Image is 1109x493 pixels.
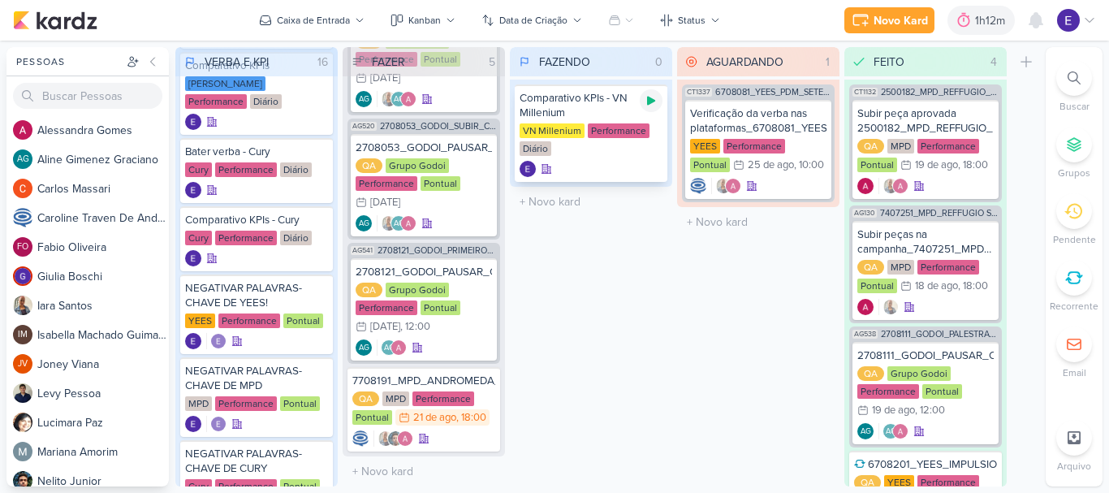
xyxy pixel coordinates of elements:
[13,266,32,286] img: Giulia Boschi
[356,265,492,279] div: 2708121_GODOI_PAUSAR_CAMPANHA_ENEM_VITAL
[878,178,908,194] div: Colaboradores: Iara Santos, Alessandra Gomes
[280,162,312,177] div: Diário
[381,339,397,356] div: Aline Gimenez Graciano
[680,210,836,234] input: + Novo kard
[421,176,460,191] div: Pontual
[917,139,979,154] div: Performance
[356,141,492,155] div: 2708053_GODOI_PAUSAR_ANUNCIO_VITAL
[370,322,400,332] div: [DATE]
[215,396,277,411] div: Performance
[283,314,323,328] div: Pontual
[185,281,328,310] div: NEGATIVAR PALAVRAS-CHAVE DE YEES!
[386,158,449,173] div: Grupo Godoi
[400,91,416,107] img: Alessandra Gomes
[37,443,169,461] div: M a r i a n a A m o r i m
[356,158,382,173] div: QA
[185,364,328,393] div: NEGATIVAR PALAVRAS-CHAVE DE MPD
[588,123,649,138] div: Performance
[13,120,32,140] img: Alessandra Gomes
[690,178,706,194] img: Caroline Traven De Andrade
[882,299,899,315] img: Iara Santos
[884,475,914,490] div: YEES
[311,54,334,71] div: 16
[711,178,741,194] div: Colaboradores: Iara Santos, Alessandra Gomes
[857,178,874,194] img: Alessandra Gomes
[359,96,369,104] p: AG
[857,384,919,399] div: Performance
[878,299,899,315] div: Colaboradores: Iara Santos
[880,209,999,218] span: 7407251_MPD_REFFUGIO SMART_CAMPANHA INVESTIDORES
[394,220,404,228] p: AG
[892,178,908,194] img: Alessandra Gomes
[13,208,32,227] img: Caroline Traven De Andrade
[185,447,328,476] div: NEGATIVAR PALAVRAS-CHAVE DE CURY
[394,96,404,104] p: AG
[13,442,32,461] img: Mariana Amorim
[882,423,899,439] div: Aline Gimenez Graciano
[852,88,878,97] span: CT1132
[715,178,731,194] img: Iara Santos
[690,139,720,154] div: YEES
[356,91,372,107] div: Criador(a): Aline Gimenez Graciano
[185,114,201,130] img: Eduardo Quaresma
[1057,459,1091,474] p: Arquivo
[352,430,369,447] img: Caroline Traven De Andrade
[857,106,994,136] div: Subir peça aprovada 2500182_MPD_REFFUGIO_DESDOBRAMENTO_CRIATIVOS_V3
[520,91,662,120] div: Comparativo KPIs - VN Millenium
[352,410,392,425] div: Pontual
[13,354,32,374] div: Joney Viana
[378,246,497,255] span: 2708121_GODOI_PRIMEIRO_LUGAR_ENEM_VITAL
[685,88,712,97] span: CT1337
[887,366,951,381] div: Grupo Godoi
[185,145,328,159] div: Bater verba - Cury
[377,215,416,231] div: Colaboradores: Iara Santos, Aline Gimenez Graciano, Alessandra Gomes
[852,209,877,218] span: AG130
[185,250,201,266] img: Eduardo Quaresma
[352,430,369,447] div: Criador(a): Caroline Traven De Andrade
[690,178,706,194] div: Criador(a): Caroline Traven De Andrade
[37,356,169,373] div: J o n e y V i a n a
[370,197,400,208] div: [DATE]
[250,94,282,109] div: Diário
[520,123,585,138] div: VN Millenium
[715,88,831,97] span: 6708081_YEES_PDM_SETEMBRO
[185,314,215,328] div: YEES
[725,178,741,194] img: Alessandra Gomes
[881,88,999,97] span: 2500182_MPD_REFFUGIO_DESDOBRAMENTO_CRIATIVOS_V3
[915,160,958,171] div: 19 de ago
[185,114,201,130] div: Criador(a): Eduardo Quaresma
[185,182,201,198] div: Criador(a): Eduardo Quaresma
[1058,166,1090,180] p: Grupos
[377,339,407,356] div: Colaboradores: Aline Gimenez Graciano, Alessandra Gomes
[185,94,247,109] div: Performance
[210,416,227,432] img: Eduardo Quaresma
[892,423,908,439] img: Alessandra Gomes
[13,83,162,109] input: Buscar Pessoas
[413,413,456,423] div: 21 de ago
[397,430,413,447] img: Alessandra Gomes
[359,220,369,228] p: AG
[17,155,29,164] p: AG
[185,231,212,245] div: Cury
[381,91,397,107] img: Iara Santos
[1063,365,1086,380] p: Email
[37,473,169,490] div: N e l i t o J u n i o r
[861,428,871,436] p: AG
[690,158,730,172] div: Pontual
[852,330,878,339] span: AG538
[854,457,997,472] div: 6708201_YEES_IMPULSIONAMENTO_SOCIAL
[206,333,227,349] div: Colaboradores: Eduardo Quaresma
[958,281,988,292] div: , 18:00
[373,430,413,447] div: Colaboradores: Iara Santos, Nelito Junior, Alessandra Gomes
[520,161,536,177] img: Eduardo Quaresma
[482,54,502,71] div: 5
[857,299,874,315] div: Criador(a): Alessandra Gomes
[280,396,320,411] div: Pontual
[872,405,915,416] div: 19 de ago
[520,161,536,177] div: Criador(a): Eduardo Quaresma
[857,348,994,363] div: 2708111_GODOI_PAUSAR_CAMPANHA_PALESTRA_VITAL
[185,250,201,266] div: Criador(a): Eduardo Quaresma
[381,215,397,231] img: Iara Santos
[378,430,394,447] img: Iara Santos
[185,333,201,349] div: Criador(a): Eduardo Quaresma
